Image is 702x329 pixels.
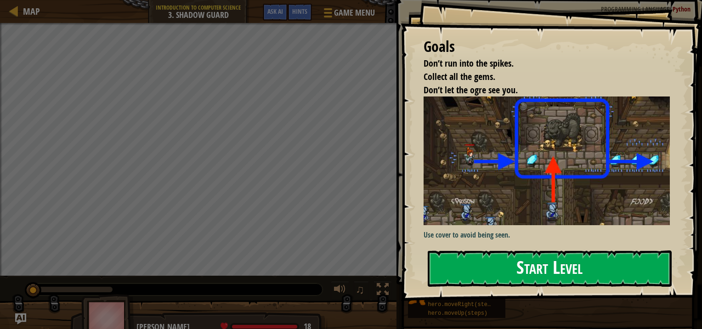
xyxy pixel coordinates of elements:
[424,84,518,96] span: Don’t let the ogre see you.
[424,230,677,240] p: Use cover to avoid being seen.
[267,7,283,16] span: Ask AI
[354,281,369,300] button: ♫
[412,70,668,84] li: Collect all the gems.
[15,313,26,324] button: Ask AI
[424,57,514,69] span: Don’t run into the spikes.
[424,70,495,83] span: Collect all the gems.
[374,281,392,300] button: Toggle fullscreen
[428,250,672,287] button: Start Level
[412,84,668,97] li: Don’t let the ogre see you.
[331,281,349,300] button: Adjust volume
[424,36,670,57] div: Goals
[263,4,288,21] button: Ask AI
[292,7,307,16] span: Hints
[356,283,365,296] span: ♫
[424,96,677,225] img: Shadow guard
[23,5,40,17] span: Map
[334,7,375,19] span: Game Menu
[408,293,425,310] img: portrait.png
[412,57,668,70] li: Don’t run into the spikes.
[317,4,380,25] button: Game Menu
[18,5,40,17] a: Map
